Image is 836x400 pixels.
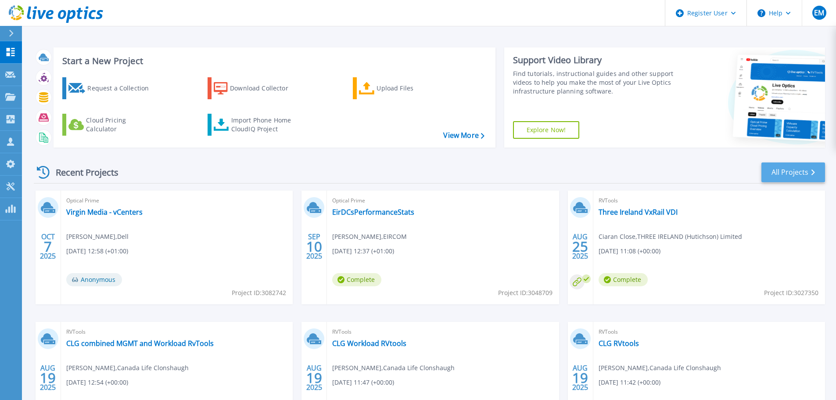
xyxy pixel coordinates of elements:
[332,327,553,337] span: RVTools
[332,363,455,373] span: [PERSON_NAME] , Canada Life Clonshaugh
[599,208,678,216] a: Three Ireland VxRail VDI
[34,162,130,183] div: Recent Projects
[764,288,818,298] span: Project ID: 3027350
[443,131,484,140] a: View More
[814,9,824,16] span: EM
[332,378,394,387] span: [DATE] 11:47 (+00:00)
[513,54,677,66] div: Support Video Library
[39,362,56,394] div: AUG 2025
[66,246,128,256] span: [DATE] 12:58 (+01:00)
[572,243,588,250] span: 25
[66,232,129,241] span: [PERSON_NAME] , Dell
[332,273,381,286] span: Complete
[306,231,323,263] div: SEP 2025
[66,196,287,205] span: Optical Prime
[599,246,660,256] span: [DATE] 11:08 (+00:00)
[87,79,158,97] div: Request a Collection
[306,362,323,394] div: AUG 2025
[513,121,580,139] a: Explore Now!
[498,288,553,298] span: Project ID: 3048709
[306,374,322,382] span: 19
[761,162,825,182] a: All Projects
[572,231,588,263] div: AUG 2025
[332,232,407,241] span: [PERSON_NAME] , EIRCOM
[44,243,52,250] span: 7
[513,69,677,96] div: Find tutorials, instructional guides and other support videos to help you make the most of your L...
[66,339,214,348] a: CLG combined MGMT and Workload RvTools
[306,243,322,250] span: 10
[599,363,721,373] span: [PERSON_NAME] , Canada Life Clonshaugh
[66,208,143,216] a: Virgin Media - vCenters
[353,77,451,99] a: Upload Files
[599,327,820,337] span: RVTools
[332,339,406,348] a: CLG Workload RVtools
[66,378,128,387] span: [DATE] 12:54 (+00:00)
[86,116,156,133] div: Cloud Pricing Calculator
[232,288,286,298] span: Project ID: 3082742
[62,56,484,66] h3: Start a New Project
[66,273,122,286] span: Anonymous
[332,208,414,216] a: EirDCsPerformanceStats
[231,116,300,133] div: Import Phone Home CloudIQ Project
[599,339,639,348] a: CLG RVtools
[599,273,648,286] span: Complete
[62,114,160,136] a: Cloud Pricing Calculator
[66,363,189,373] span: [PERSON_NAME] , Canada Life Clonshaugh
[62,77,160,99] a: Request a Collection
[332,196,553,205] span: Optical Prime
[39,231,56,263] div: OCT 2025
[572,374,588,382] span: 19
[572,362,588,394] div: AUG 2025
[599,378,660,387] span: [DATE] 11:42 (+00:00)
[40,374,56,382] span: 19
[599,196,820,205] span: RVTools
[208,77,305,99] a: Download Collector
[377,79,447,97] div: Upload Files
[66,327,287,337] span: RVTools
[599,232,742,241] span: Ciaran Close , THREE IRELAND (Hutichson) Limited
[230,79,300,97] div: Download Collector
[332,246,394,256] span: [DATE] 12:37 (+01:00)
